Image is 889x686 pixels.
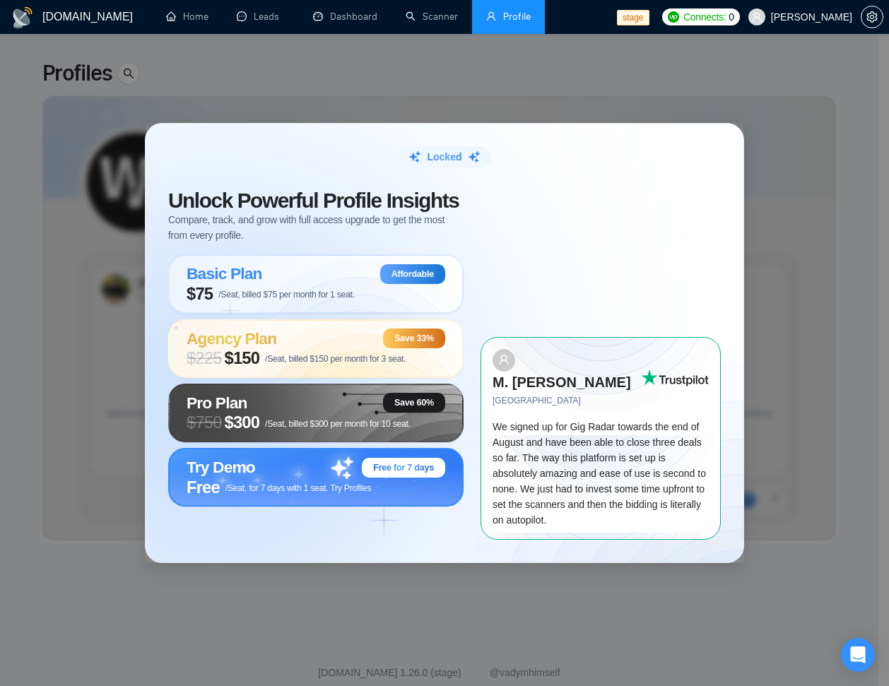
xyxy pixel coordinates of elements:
[373,462,434,473] span: Free for 7 days
[408,150,421,163] img: sparkle
[861,11,883,23] a: setting
[187,329,276,348] span: Agency Plan
[313,11,377,23] a: dashboardDashboard
[861,11,883,23] span: setting
[641,369,709,386] img: Trust Pilot
[493,374,631,390] strong: M. [PERSON_NAME]
[394,333,434,344] span: Save 33%
[187,394,247,412] span: Pro Plan
[166,11,208,23] a: homeHome
[391,268,434,280] span: Affordable
[187,478,220,497] span: Free
[503,11,531,23] span: Profile
[406,11,458,23] a: searchScanner
[187,458,255,476] span: Try Demo
[752,12,762,22] span: user
[683,9,726,25] span: Connects:
[617,10,649,25] span: stage
[225,483,371,493] span: /Seat, for 7 days with 1 seat. Try Profiles
[187,284,213,304] span: $75
[861,6,883,28] button: setting
[187,413,222,432] span: $ 750
[427,149,461,165] span: Locked
[168,189,459,212] span: Unlock Insights
[265,419,411,429] span: /Seat, billed $300 per month for 10 seat.
[841,638,875,672] div: Open Intercom Messenger
[187,264,262,283] span: Basic Plan
[493,421,706,526] span: We signed up for Gig Radar towards the end of August and have been able to close three deals so f...
[225,348,260,368] span: $150
[225,413,260,432] span: $300
[187,348,222,368] span: $ 225
[237,189,382,212] span: Powerful Profile
[265,354,406,364] span: /Seat, billed $150 per month for 3 seat.
[468,150,481,163] img: sparkle
[498,354,510,365] span: user
[11,6,34,29] img: logo
[237,11,285,23] a: messageLeads
[168,212,464,243] span: Compare, track, and grow with full access upgrade to get the most from every profile.
[493,394,641,408] span: [GEOGRAPHIC_DATA]
[486,11,496,21] span: user
[218,290,355,300] span: /Seat, billed $75 per month for 1 seat.
[729,9,734,25] span: 0
[668,11,679,23] img: upwork-logo.png
[394,397,434,408] span: Save 60%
